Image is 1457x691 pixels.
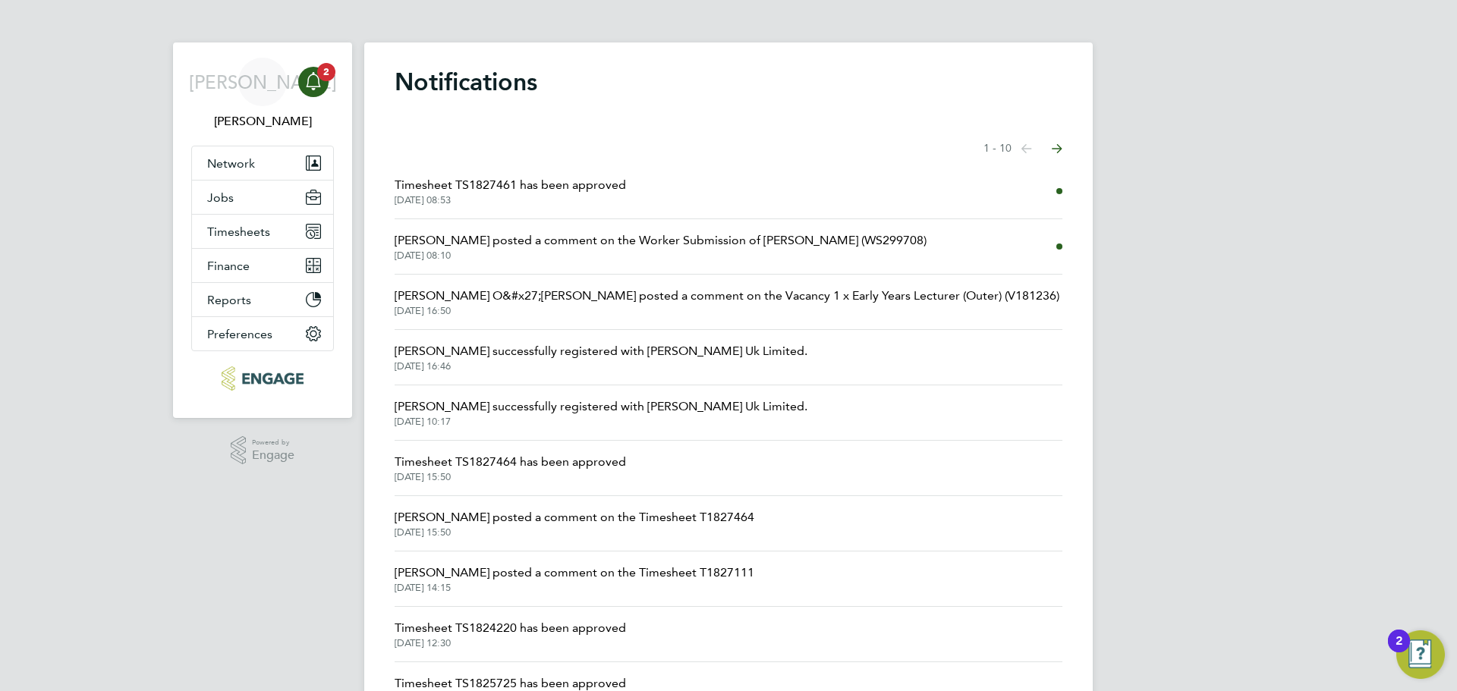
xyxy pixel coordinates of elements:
button: Jobs [192,181,333,214]
a: Powered byEngage [231,436,295,465]
button: Finance [192,249,333,282]
img: morganhunt-logo-retina.png [222,366,303,391]
a: [PERSON_NAME][PERSON_NAME] [191,58,334,130]
a: [PERSON_NAME] posted a comment on the Worker Submission of [PERSON_NAME] (WS299708)[DATE] 08:10 [395,231,927,262]
a: Go to home page [191,366,334,391]
span: Timesheets [207,225,270,239]
span: Engage [252,449,294,462]
a: Timesheet TS1827464 has been approved[DATE] 15:50 [395,453,626,483]
span: Reports [207,293,251,307]
span: [DATE] 10:17 [395,416,807,428]
button: Reports [192,283,333,316]
a: [PERSON_NAME] posted a comment on the Timesheet T1827111[DATE] 14:15 [395,564,754,594]
button: Timesheets [192,215,333,248]
nav: Select page of notifications list [983,133,1062,164]
span: [DATE] 14:15 [395,582,754,594]
span: [DATE] 16:46 [395,360,807,372]
a: [PERSON_NAME] successfully registered with [PERSON_NAME] Uk Limited.[DATE] 10:17 [395,397,807,428]
div: 2 [1396,641,1402,661]
span: Jerin Aktar [191,112,334,130]
span: [DATE] 08:53 [395,194,626,206]
span: Preferences [207,327,272,341]
button: Network [192,146,333,180]
a: Timesheet TS1827461 has been approved[DATE] 08:53 [395,176,626,206]
span: 1 - 10 [983,141,1012,156]
span: Jobs [207,190,234,205]
span: Timesheet TS1827461 has been approved [395,176,626,194]
span: [PERSON_NAME] O&#x27;[PERSON_NAME] posted a comment on the Vacancy 1 x Early Years Lecturer (Oute... [395,287,1059,305]
span: Powered by [252,436,294,449]
span: [PERSON_NAME] [189,72,337,92]
button: Open Resource Center, 2 new notifications [1396,630,1445,679]
span: [DATE] 15:50 [395,471,626,483]
span: [PERSON_NAME] successfully registered with [PERSON_NAME] Uk Limited. [395,397,807,416]
span: [PERSON_NAME] posted a comment on the Timesheet T1827464 [395,508,754,526]
span: [DATE] 12:30 [395,637,626,649]
span: [DATE] 16:50 [395,305,1059,317]
span: Network [207,156,255,171]
a: [PERSON_NAME] successfully registered with [PERSON_NAME] Uk Limited.[DATE] 16:46 [395,342,807,372]
span: Timesheet TS1827464 has been approved [395,453,626,471]
span: [PERSON_NAME] posted a comment on the Timesheet T1827111 [395,564,754,582]
nav: Main navigation [173,42,352,418]
a: 2 [298,58,329,106]
span: 2 [317,63,335,81]
span: [DATE] 15:50 [395,526,754,539]
span: [PERSON_NAME] successfully registered with [PERSON_NAME] Uk Limited. [395,342,807,360]
span: Timesheet TS1824220 has been approved [395,619,626,637]
a: [PERSON_NAME] O&#x27;[PERSON_NAME] posted a comment on the Vacancy 1 x Early Years Lecturer (Oute... [395,287,1059,317]
span: [DATE] 08:10 [395,250,927,262]
h1: Notifications [395,67,1062,97]
span: Finance [207,259,250,273]
button: Preferences [192,317,333,350]
a: [PERSON_NAME] posted a comment on the Timesheet T1827464[DATE] 15:50 [395,508,754,539]
a: Timesheet TS1824220 has been approved[DATE] 12:30 [395,619,626,649]
span: [PERSON_NAME] posted a comment on the Worker Submission of [PERSON_NAME] (WS299708) [395,231,927,250]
